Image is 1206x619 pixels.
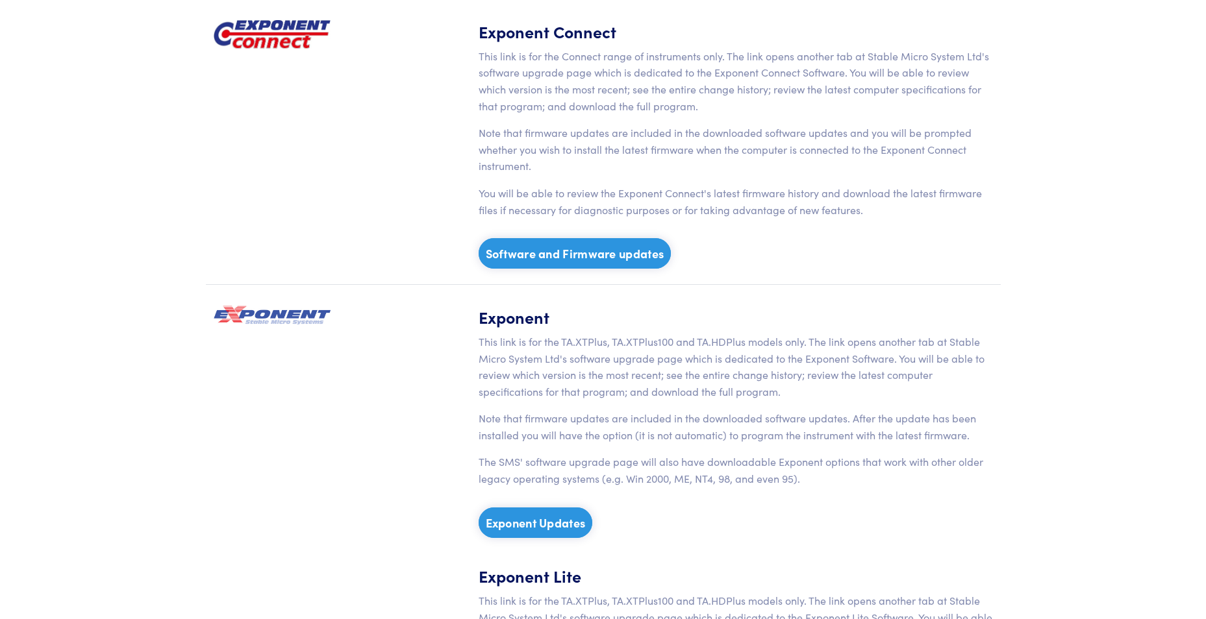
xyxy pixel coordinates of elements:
[479,564,993,587] h5: Exponent Lite
[479,125,993,175] p: Note that firmware updates are included in the downloaded software updates and you will be prompt...
[479,20,993,43] h5: Exponent Connect
[479,334,993,400] p: This link is for the TA.XTPlus, TA.XTPlus100 and TA.HDPlus models only. The link opens another ta...
[479,507,593,538] a: Exponent Updates
[479,454,993,487] p: The SMS' software upgrade page will also have downloadable Exponent options that work with other ...
[479,48,993,114] p: This link is for the Connect range of instruments only. The link opens another tab at Stable Micr...
[479,410,993,443] p: Note that firmware updates are included in the downloaded software updates. After the update has ...
[214,306,331,324] img: exponent-logo-old.png
[479,306,993,328] h5: Exponent
[479,185,993,218] p: You will be able to review the Exponent Connect's latest firmware history and download the latest...
[479,238,672,269] a: Software and Firmware updates
[214,20,331,49] img: exponent-logo.png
